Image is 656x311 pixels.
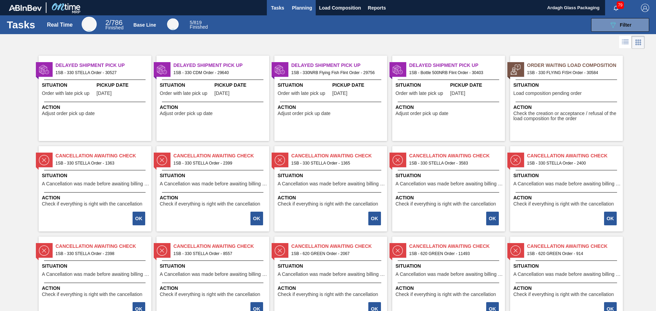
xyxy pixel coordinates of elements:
span: Action [160,194,268,201]
span: Action [514,194,621,201]
span: Delayed Shipment Pick Up [174,62,269,69]
span: 1SB - 330 FLYING FISH Order - 30584 [527,69,617,76]
span: Action [278,285,385,292]
img: status [157,65,167,75]
span: Check the creation or acceptance / refusal of the load composition for the order [514,111,621,122]
span: Adjust order pick up date [396,111,449,116]
div: Complete task: 2182666 [369,211,382,226]
span: Situation [42,82,95,89]
img: status [157,245,167,256]
span: Cancellation Awaiting Check [56,152,151,159]
span: Situation [514,172,621,179]
h1: Tasks [7,21,37,29]
span: Pickup Date [97,82,150,89]
span: Check if everything is right with the cancellation [42,292,142,297]
div: Base Line [190,20,208,29]
span: Action [514,285,621,292]
span: Cancellation Awaiting Check [291,243,387,250]
span: 1SB - 330 STELLA Order - 2399 [174,159,264,167]
span: A Cancellation was made before awaiting billing stage [42,272,150,277]
span: Situation [160,82,213,89]
img: status [39,245,49,256]
span: Load Composition [319,4,361,12]
span: Order with late pick up [278,91,325,96]
span: 1SB - 620 GREEN Order - 2067 [291,250,382,257]
img: status [157,155,167,165]
img: status [39,155,49,165]
span: A Cancellation was made before awaiting billing stage [160,181,268,186]
span: Cancellation Awaiting Check [409,152,505,159]
span: Check if everything is right with the cancellation [160,201,260,207]
span: Cancellation Awaiting Check [291,152,387,159]
span: 1SB - 620 GREEN Order - 914 [527,250,617,257]
span: Situation [396,172,503,179]
span: A Cancellation was made before awaiting billing stage [396,272,503,277]
span: Pickup Date [215,82,268,89]
span: Situation [396,263,503,270]
span: Check if everything is right with the cancellation [514,292,614,297]
span: Planning [292,4,312,12]
img: status [393,155,403,165]
button: Filter [591,18,649,32]
span: 1SB - 330NRB Flying Fish Flint Order - 29756 [291,69,382,76]
span: Cancellation Awaiting Check [174,243,269,250]
span: Adjust order pick up date [42,111,95,116]
span: Action [278,104,385,111]
button: OK [133,212,145,225]
span: A Cancellation was made before awaiting billing stage [278,181,385,186]
span: Finished [106,25,124,30]
span: Situation [278,172,385,179]
span: A Cancellation was made before awaiting billing stage [160,272,268,277]
span: 1SB - 330 STELLA Order - 1365 [291,159,382,167]
span: Situation [42,172,150,179]
span: Action [514,104,621,111]
span: A Cancellation was made before awaiting billing stage [514,181,621,186]
span: Action [160,104,268,111]
img: status [510,65,521,75]
img: status [39,65,49,75]
span: A Cancellation was made before awaiting billing stage [396,181,503,186]
span: Situation [514,263,621,270]
button: OK [604,212,617,225]
div: Base Line [134,22,156,28]
span: Order with late pick up [396,91,443,96]
span: 5 [190,20,192,25]
span: Adjust order pick up date [160,111,213,116]
span: Cancellation Awaiting Check [174,152,269,159]
img: status [393,65,403,75]
div: List Vision [619,36,632,49]
span: / 786 [106,19,123,26]
span: A Cancellation was made before awaiting billing stage [514,272,621,277]
span: Check if everything is right with the cancellation [514,201,614,207]
span: Action [42,104,150,111]
span: 79 [617,1,624,9]
button: Notifications [605,3,627,13]
span: Situation [160,172,268,179]
span: 07/04/2025 [215,91,230,96]
div: Complete task: 2182668 [605,211,617,226]
span: Situation [160,263,268,270]
img: status [510,155,521,165]
span: Tasks [270,4,285,12]
span: Pickup Date [450,82,503,89]
button: OK [250,212,263,225]
span: A Cancellation was made before awaiting billing stage [42,181,150,186]
button: OK [368,212,381,225]
img: TNhmsLtSVTkK8tSr43FrP2fwEKptu5GPRR3wAAAABJRU5ErkJggg== [9,5,42,11]
div: Complete task: 2182664 [133,211,146,226]
img: status [275,155,285,165]
img: Logout [641,4,649,12]
div: Base Line [167,18,179,30]
span: Order Waiting Load Composition [527,62,623,69]
button: OK [486,212,499,225]
span: Reports [368,4,386,12]
span: Check if everything is right with the cancellation [278,201,378,207]
img: status [275,65,285,75]
div: Complete task: 2182667 [487,211,500,226]
div: Real Time [82,17,97,32]
span: Action [160,285,268,292]
img: status [510,245,521,256]
div: Real Time [106,20,124,30]
span: 1SB - 620 GREEN Order - 11493 [409,250,500,257]
span: Delayed Shipment Pick Up [409,62,505,69]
